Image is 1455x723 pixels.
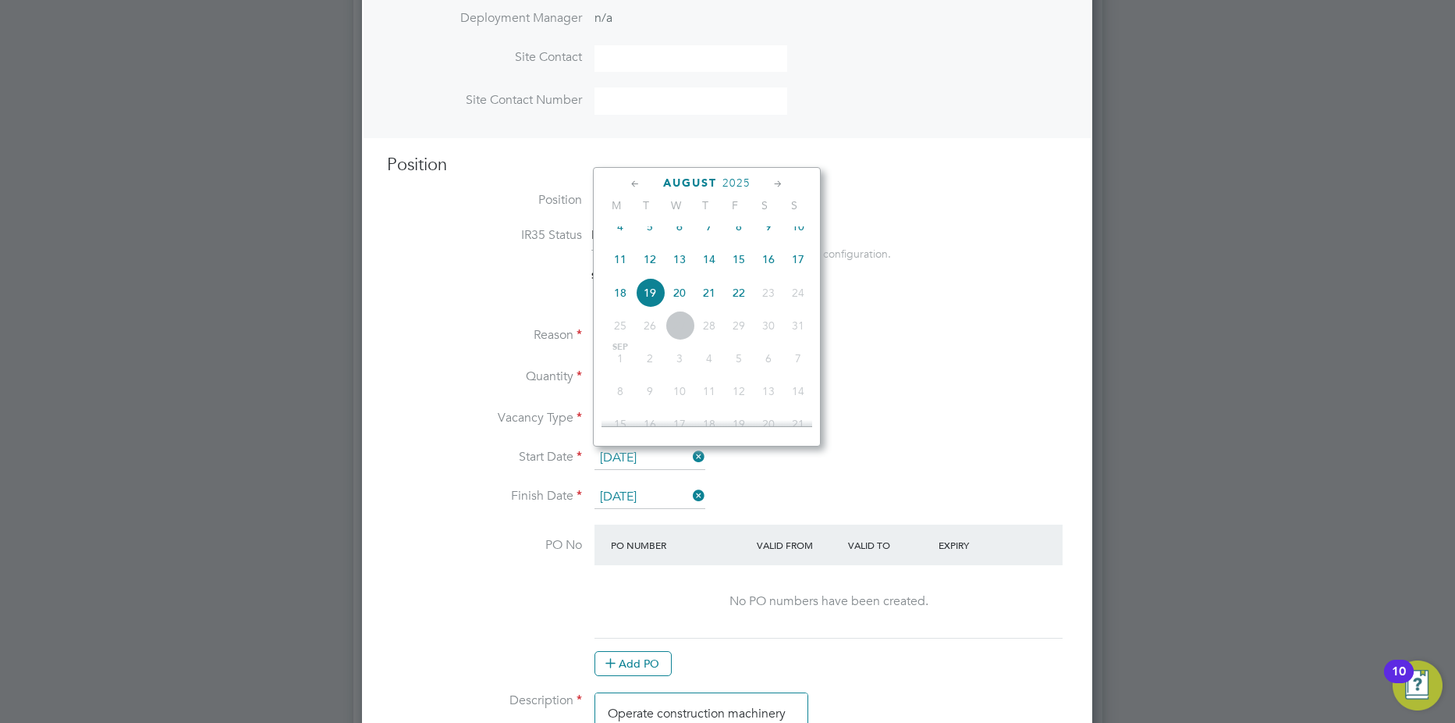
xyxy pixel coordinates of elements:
[665,244,694,274] span: 13
[724,244,754,274] span: 15
[1392,671,1406,692] div: 10
[665,376,694,406] span: 10
[724,278,754,308] span: 22
[594,486,705,509] input: Select one
[754,244,783,274] span: 16
[605,244,635,274] span: 11
[605,278,635,308] span: 18
[694,278,724,308] span: 21
[665,278,694,308] span: 20
[754,409,783,439] span: 20
[605,344,635,373] span: 1
[722,176,751,190] span: 2025
[779,198,809,212] span: S
[1393,661,1443,711] button: Open Resource Center, 10 new notifications
[387,693,582,709] label: Description
[387,488,582,504] label: Finish Date
[387,410,582,426] label: Vacancy Type
[724,311,754,340] span: 29
[754,376,783,406] span: 13
[635,376,665,406] span: 9
[635,311,665,340] span: 26
[720,198,750,212] span: F
[783,344,813,373] span: 7
[665,344,694,373] span: 3
[665,409,694,439] span: 17
[724,212,754,241] span: 8
[754,278,783,308] span: 23
[694,311,724,340] span: 28
[387,192,582,208] label: Position
[935,531,1026,559] div: Expiry
[607,531,753,559] div: PO Number
[387,10,582,27] label: Deployment Manager
[605,409,635,439] span: 15
[387,154,1067,176] h3: Position
[387,369,582,385] label: Quantity
[754,212,783,241] span: 9
[694,244,724,274] span: 14
[724,376,754,406] span: 12
[594,10,612,26] span: n/a
[783,212,813,241] span: 10
[605,344,635,351] span: Sep
[694,376,724,406] span: 11
[783,278,813,308] span: 24
[694,409,724,439] span: 18
[387,537,582,554] label: PO No
[591,243,891,261] div: This feature can be enabled under this client's configuration.
[605,212,635,241] span: 4
[694,344,724,373] span: 4
[635,212,665,241] span: 5
[690,198,720,212] span: T
[665,212,694,241] span: 6
[635,344,665,373] span: 2
[594,651,672,676] button: Add PO
[694,212,724,241] span: 7
[387,327,582,344] label: Reason
[754,311,783,340] span: 30
[635,244,665,274] span: 12
[663,176,717,190] span: August
[387,449,582,465] label: Start Date
[754,344,783,373] span: 6
[753,531,844,559] div: Valid From
[844,531,935,559] div: Valid To
[387,49,582,66] label: Site Contact
[594,447,705,470] input: Select one
[602,198,631,212] span: M
[661,198,690,212] span: W
[605,376,635,406] span: 8
[783,409,813,439] span: 21
[783,244,813,274] span: 17
[750,198,779,212] span: S
[591,227,719,243] span: Disabled for this client.
[631,198,661,212] span: T
[724,344,754,373] span: 5
[387,92,582,109] label: Site Contact Number
[783,376,813,406] span: 14
[783,311,813,340] span: 31
[387,227,582,244] label: IR35 Status
[635,278,665,308] span: 19
[591,270,734,281] strong: Status Determination Statement
[605,311,635,340] span: 25
[724,409,754,439] span: 19
[635,409,665,439] span: 16
[610,593,1047,610] div: No PO numbers have been created.
[665,311,694,340] span: 27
